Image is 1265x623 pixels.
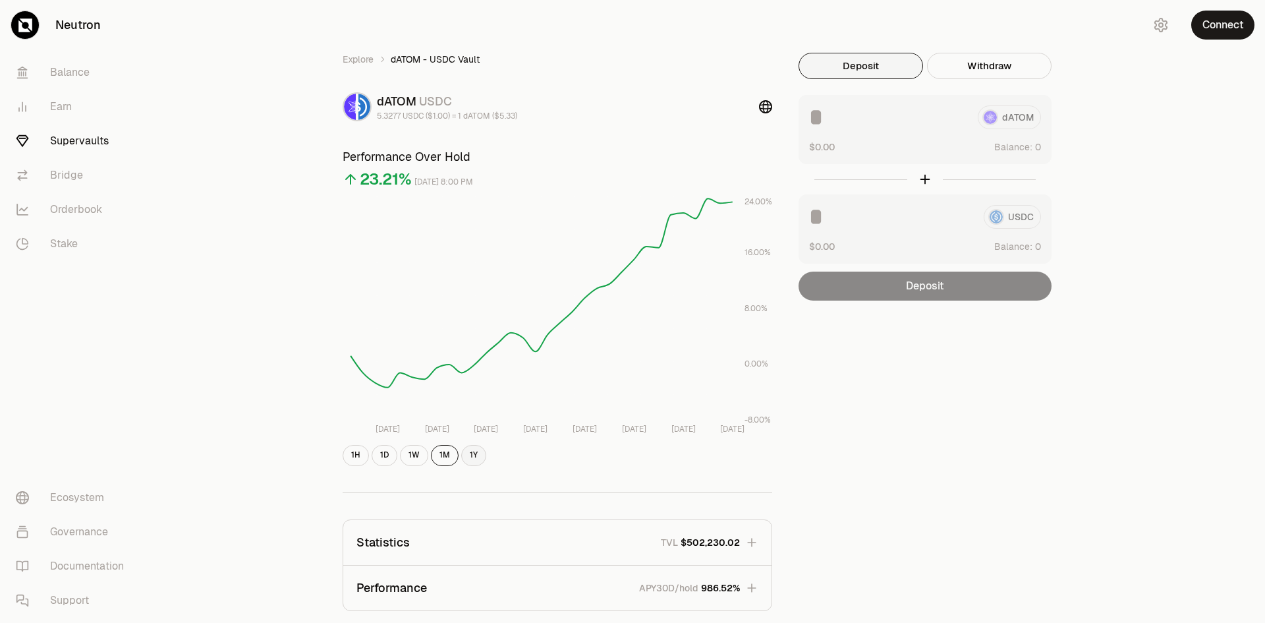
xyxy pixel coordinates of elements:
img: dATOM Logo [344,94,356,120]
button: 1W [400,445,428,466]
div: 23.21% [360,169,412,190]
tspan: 24.00% [745,196,772,207]
span: 986.52% [701,581,740,595]
tspan: [DATE] [474,424,498,434]
tspan: [DATE] [622,424,646,434]
button: StatisticsTVL$502,230.02 [343,520,772,565]
a: Governance [5,515,142,549]
a: Documentation [5,549,142,583]
span: Balance: [994,240,1032,253]
nav: breadcrumb [343,53,772,66]
tspan: [DATE] [425,424,449,434]
tspan: 8.00% [745,303,768,314]
button: PerformanceAPY30D/hold986.52% [343,566,772,610]
button: $0.00 [809,140,835,154]
button: 1D [372,445,397,466]
a: Support [5,583,142,618]
tspan: [DATE] [376,424,400,434]
div: [DATE] 8:00 PM [414,175,473,190]
h3: Performance Over Hold [343,148,772,166]
tspan: -8.00% [745,415,771,425]
a: Bridge [5,158,142,193]
a: Earn [5,90,142,124]
div: 5.3277 USDC ($1.00) = 1 dATOM ($5.33) [377,111,517,121]
p: Performance [356,579,427,597]
p: TVL [661,536,678,549]
tspan: 0.00% [745,359,768,369]
button: 1Y [461,445,486,466]
tspan: [DATE] [720,424,745,434]
tspan: [DATE] [523,424,548,434]
img: USDC Logo [358,94,370,120]
span: USDC [419,94,452,109]
button: $0.00 [809,239,835,253]
a: Explore [343,53,374,66]
button: Connect [1191,11,1254,40]
a: Orderbook [5,193,142,227]
p: Statistics [356,533,410,552]
button: Deposit [799,53,923,79]
button: Withdraw [927,53,1052,79]
tspan: 16.00% [745,247,771,258]
tspan: [DATE] [573,424,597,434]
a: Supervaults [5,124,142,158]
span: Balance: [994,140,1032,154]
a: Stake [5,227,142,261]
div: dATOM [377,92,517,111]
a: Ecosystem [5,481,142,515]
p: APY30D/hold [639,581,698,595]
a: Balance [5,55,142,90]
tspan: [DATE] [671,424,696,434]
button: 1H [343,445,369,466]
button: 1M [431,445,459,466]
span: $502,230.02 [681,536,740,549]
span: dATOM - USDC Vault [391,53,480,66]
